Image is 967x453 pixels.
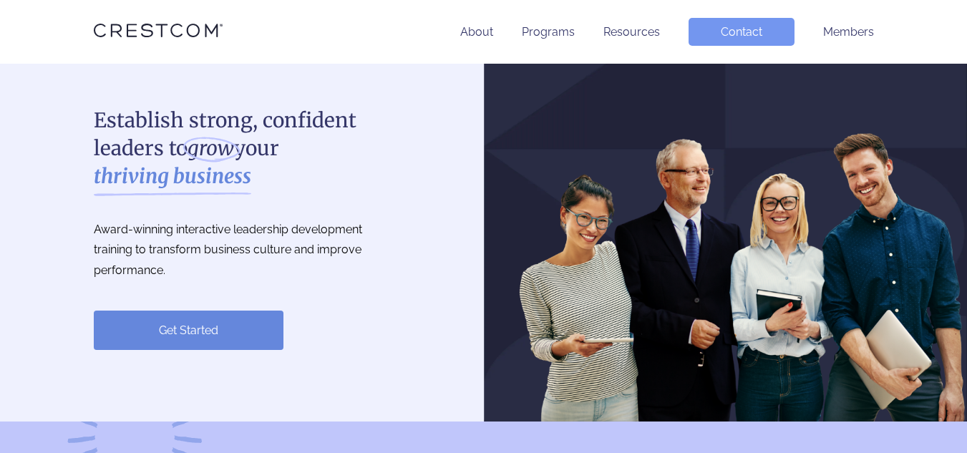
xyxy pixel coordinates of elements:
a: About [460,25,493,39]
i: grow [188,135,234,162]
p: Award-winning interactive leadership development training to transform business culture and impro... [94,220,394,281]
a: Programs [522,25,575,39]
a: Contact [689,18,795,46]
a: Members [823,25,874,39]
a: Get Started [94,311,283,350]
strong: thriving business [94,162,251,190]
a: Resources [603,25,660,39]
h1: Establish strong, confident leaders to your [94,107,394,191]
